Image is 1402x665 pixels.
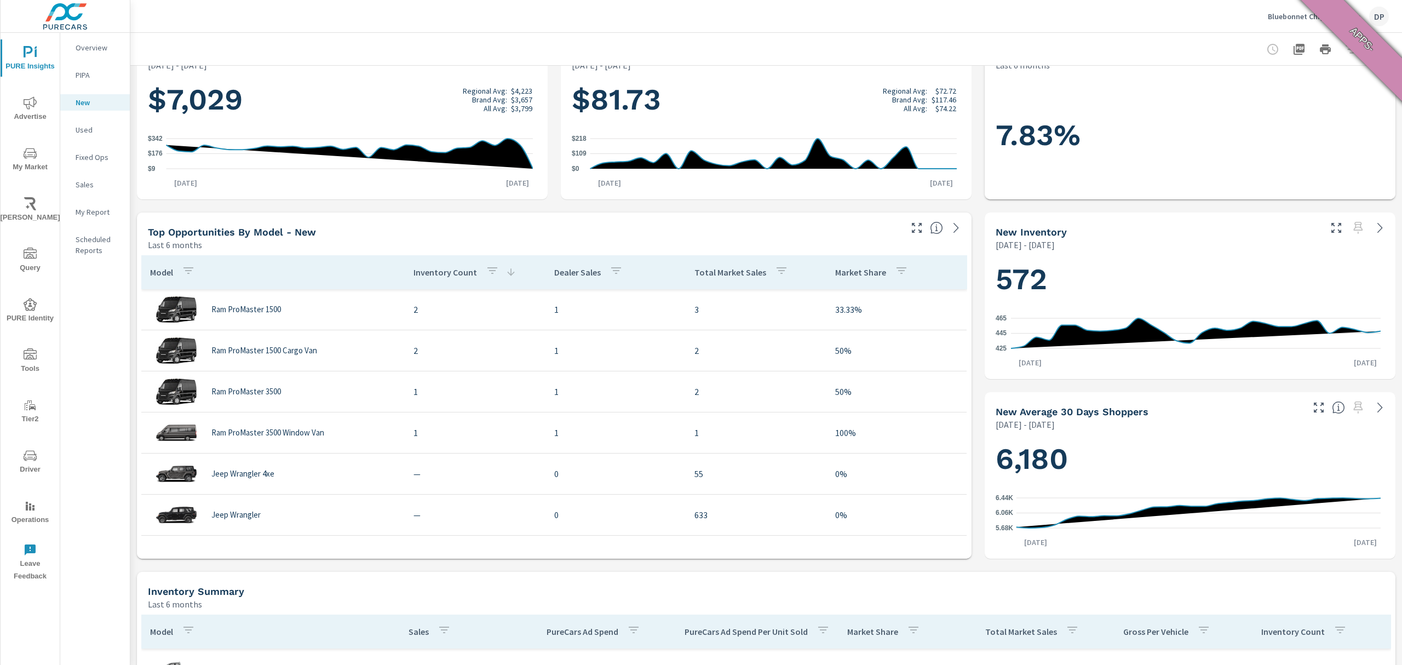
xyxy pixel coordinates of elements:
p: Sales [409,626,429,637]
p: Regional Avg: [463,87,507,95]
p: 0 [554,467,677,480]
p: Market Share [847,626,898,637]
text: 6.44K [996,494,1013,502]
p: Last 6 months [148,238,202,251]
p: [DATE] [498,177,537,188]
p: Brand Avg: [892,95,927,104]
text: $9 [148,165,156,173]
p: Overview [76,42,121,53]
h1: $81.73 [572,81,961,118]
a: See more details in report [947,219,965,237]
p: 1 [554,426,677,439]
p: 1 [554,303,677,316]
span: Advertise [4,96,56,123]
span: Tier2 [4,399,56,426]
div: New [60,94,130,111]
span: Find the biggest opportunities within your model lineup by seeing how each model is selling in yo... [930,221,943,234]
text: 465 [996,314,1007,322]
div: nav menu [1,33,60,587]
text: 425 [996,345,1007,352]
p: Model [150,626,173,637]
p: — [413,508,537,521]
p: 0% [835,467,958,480]
span: Tools [4,348,56,375]
p: $117.46 [932,95,956,104]
text: $176 [148,150,163,157]
button: Select Date Range [1367,38,1389,60]
div: DP [1369,7,1389,26]
p: Brand Avg: [472,95,507,104]
div: PIPA [60,67,130,83]
p: PIPA [76,70,121,81]
p: 2 [413,303,537,316]
p: Ram ProMaster 1500 Cargo Van [211,346,317,356]
span: Select a preset date range to save this widget [1349,399,1367,416]
div: Sales [60,176,130,193]
div: My Report [60,204,130,220]
h5: New Inventory [996,226,1067,238]
p: Jeep Wrangler 4xe [211,469,274,479]
p: 1 [694,426,818,439]
p: PureCars Ad Spend Per Unit Sold [685,626,808,637]
p: [DATE] [166,177,205,188]
p: All Avg: [904,104,927,113]
p: [DATE] [1016,537,1055,548]
p: 1 [554,344,677,357]
text: 5.68K [996,524,1013,532]
span: [PERSON_NAME] [4,197,56,224]
p: Jeep Wrangler [211,510,261,520]
text: $109 [572,150,587,158]
text: 445 [996,330,1007,337]
p: Total Market Sales [694,267,766,278]
p: Used [76,124,121,135]
span: Operations [4,500,56,526]
p: 0% [835,508,958,521]
span: Leave Feedback [4,543,56,583]
p: Total Market Sales [985,626,1057,637]
p: $74.22 [935,104,956,113]
p: Ram ProMaster 3500 [211,387,281,397]
button: Make Fullscreen [1310,399,1328,416]
div: Fixed Ops [60,149,130,165]
p: Market Share [835,267,886,278]
h5: Inventory Summary [148,586,244,597]
p: All Avg: [484,104,507,113]
p: Dealer Sales [554,267,601,278]
p: Scheduled Reports [76,234,121,256]
p: Model [150,267,173,278]
span: PURE Identity [4,298,56,325]
p: Ram ProMaster 1500 [211,305,281,314]
p: Last 6 months [148,598,202,611]
text: $0 [572,165,579,173]
p: New [76,97,121,108]
p: Fixed Ops [76,152,121,163]
p: [DATE] [1346,537,1384,548]
p: $72.72 [935,87,956,95]
img: glamour [154,416,198,449]
p: 633 [694,508,818,521]
img: glamour [154,457,198,490]
button: Print Report [1314,38,1336,60]
h5: Top Opportunities by Model - New [148,226,316,238]
p: Inventory Count [1261,626,1325,637]
button: "Export Report to PDF" [1288,38,1310,60]
p: My Report [76,207,121,217]
p: Ram ProMaster 3500 Window Van [211,428,324,438]
p: 3 [694,303,818,316]
text: $218 [572,135,587,142]
p: 50% [835,344,958,357]
p: [DATE] [590,177,629,188]
a: See more details in report [1371,399,1389,416]
p: [DATE] - [DATE] [996,418,1055,431]
h1: 6,180 [996,440,1384,478]
p: 50% [835,385,958,398]
text: $342 [148,135,163,142]
p: 33.33% [835,303,958,316]
p: 2 [694,385,818,398]
img: glamour [154,293,198,326]
h1: $7,029 [148,81,537,118]
span: Driver [4,449,56,476]
p: Regional Avg: [883,87,927,95]
p: [DATE] - [DATE] [996,238,1055,251]
a: See more details in report [1371,219,1389,237]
